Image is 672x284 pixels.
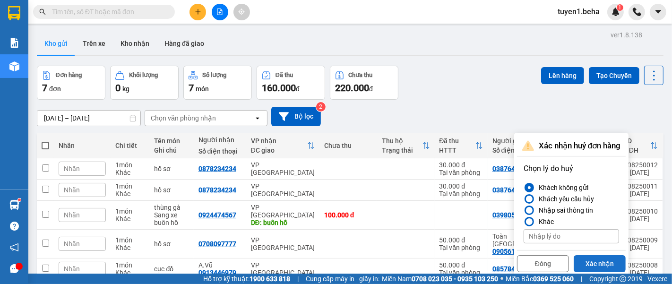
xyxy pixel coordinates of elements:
[612,269,658,276] div: 08:49 [DATE]
[251,161,315,176] div: VP [GEOGRAPHIC_DATA]
[115,244,145,251] div: Khác
[612,261,658,269] div: PY1508250008
[189,82,194,94] span: 7
[439,244,483,251] div: Tại văn phòng
[39,9,46,15] span: search
[8,16,300,26] span: Thời gian : - Nhân viên nhận hàng :
[115,269,145,276] div: Khác
[157,32,212,55] button: Hàng đã giao
[324,142,372,149] div: Chưa thu
[64,165,80,172] span: Nhãn
[439,182,483,190] div: 30.000 đ
[216,9,223,15] span: file-add
[196,85,209,93] span: món
[10,264,19,273] span: message
[59,142,106,149] div: Nhãn
[524,163,619,174] p: Chọn lý do huỷ
[330,66,398,100] button: Chưa thu220.000đ
[18,198,21,201] sup: 1
[271,107,321,126] button: Bộ lọc
[37,66,105,100] button: Đơn hàng7đơn
[212,4,228,20] button: file-add
[369,85,373,93] span: đ
[612,207,658,215] div: PY1508250010
[257,66,325,100] button: Đã thu160.000đ
[533,275,574,283] strong: 0369 525 060
[154,265,189,273] div: cục đồ
[251,146,307,154] div: ĐC giao
[506,274,574,284] span: Miền Bắc
[9,38,19,48] img: solution-icon
[154,211,189,226] div: Sang xe buôn hồ
[435,133,488,158] th: Toggle SortBy
[550,6,607,17] span: tuyen1.beha
[492,146,556,154] div: Số điện thoại
[612,182,658,190] div: PY1508250011
[412,275,498,283] strong: 0708 023 035 - 0935 103 250
[203,274,290,284] span: Hỗ trợ kỹ thuật:
[115,82,121,94] span: 0
[251,219,315,226] div: DĐ: buôn hồ
[581,274,582,284] span: |
[439,137,475,145] div: Đã thu
[439,261,483,269] div: 50.000 đ
[115,207,145,215] div: 1 món
[535,216,554,227] div: Khác
[233,4,250,20] button: aim
[612,190,658,198] div: 09:57 [DATE]
[154,240,189,248] div: hồ sơ
[55,16,122,26] span: 09:16:17 [DATE]
[75,32,113,55] button: Trên xe
[617,4,623,11] sup: 1
[541,67,584,84] button: Lên hàng
[129,72,158,78] div: Khối lượng
[115,161,145,169] div: 1 món
[650,4,666,20] button: caret-down
[115,190,145,198] div: Khác
[612,146,650,154] div: Ngày ĐH
[238,9,245,15] span: aim
[49,85,61,93] span: đơn
[198,147,241,155] div: Số điện thoại
[198,136,241,144] div: Người nhận
[251,236,315,251] div: VP [GEOGRAPHIC_DATA]
[37,111,140,126] input: Select a date range.
[574,255,626,272] button: Xác nhận
[154,186,189,194] div: hồ sơ
[500,277,503,281] span: ⚪️
[251,182,315,198] div: VP [GEOGRAPHIC_DATA]
[115,215,145,223] div: Khác
[535,182,588,193] div: Khách không gửi
[183,66,252,100] button: Số lượng7món
[113,32,157,55] button: Kho nhận
[8,6,20,20] img: logo-vxr
[492,248,530,255] div: 0905612349
[64,211,80,219] span: Nhãn
[439,236,483,244] div: 50.000 đ
[607,133,663,158] th: Toggle SortBy
[195,9,201,15] span: plus
[517,136,626,156] div: Xác nhận huỷ đơn hàng
[439,146,475,154] div: HTTT
[612,236,658,244] div: PY1508250009
[524,229,619,243] input: Nhập lý do
[198,186,236,194] div: 0878234234
[115,142,145,149] div: Chi tiết
[335,82,369,94] span: 220.000
[535,205,593,216] div: Nhập sai thông tin
[439,190,483,198] div: Tại văn phòng
[42,82,47,94] span: 7
[306,274,379,284] span: Cung cấp máy in - giấy in:
[492,165,530,172] div: 0387642478
[492,232,556,248] div: Toàn Phú Yên
[612,215,658,223] div: 09:16 [DATE]
[439,269,483,276] div: Tại văn phòng
[198,165,236,172] div: 0878234234
[611,30,642,40] div: ver 1.8.138
[382,146,422,154] div: Trạng thái
[324,211,372,219] div: 100.000 đ
[254,114,261,122] svg: open
[439,169,483,176] div: Tại văn phòng
[251,137,307,145] div: VP nhận
[250,275,290,283] strong: 1900 633 818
